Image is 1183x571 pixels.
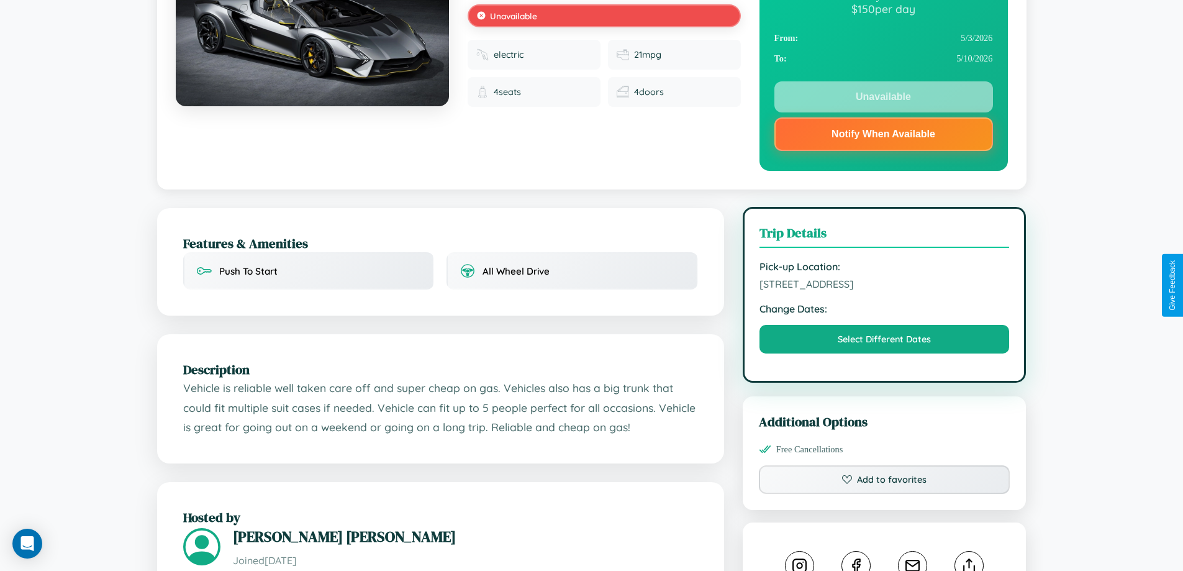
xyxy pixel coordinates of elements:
strong: Pick-up Location: [759,260,1010,273]
span: [STREET_ADDRESS] [759,278,1010,290]
span: electric [494,49,524,60]
div: Open Intercom Messenger [12,529,42,559]
div: $ 150 per day [774,2,993,16]
span: Push To Start [219,265,278,277]
div: 5 / 10 / 2026 [774,48,993,69]
strong: Change Dates: [759,303,1010,315]
button: Select Different Dates [759,325,1010,354]
h3: [PERSON_NAME] [PERSON_NAME] [233,526,698,547]
div: 5 / 3 / 2026 [774,28,993,48]
strong: From: [774,33,799,43]
div: Give Feedback [1168,260,1177,311]
p: Joined [DATE] [233,552,698,570]
img: Seats [476,86,489,98]
button: Notify When Available [774,117,993,151]
img: Fuel type [476,48,489,61]
h3: Trip Details [759,224,1010,248]
span: Free Cancellations [776,444,843,455]
span: All Wheel Drive [483,265,550,277]
button: Add to favorites [759,465,1010,494]
p: Vehicle is reliable well taken care off and super cheap on gas. Vehicles also has a big trunk tha... [183,378,698,437]
img: Doors [617,86,629,98]
h3: Additional Options [759,413,1010,431]
strong: To: [774,53,787,64]
span: 4 seats [494,86,521,98]
span: 4 doors [634,86,664,98]
h2: Hosted by [183,508,698,526]
h2: Features & Amenities [183,234,698,252]
h2: Description [183,360,698,378]
img: Fuel efficiency [617,48,629,61]
button: Unavailable [774,81,993,112]
span: Unavailable [490,11,537,21]
span: 21 mpg [634,49,661,60]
